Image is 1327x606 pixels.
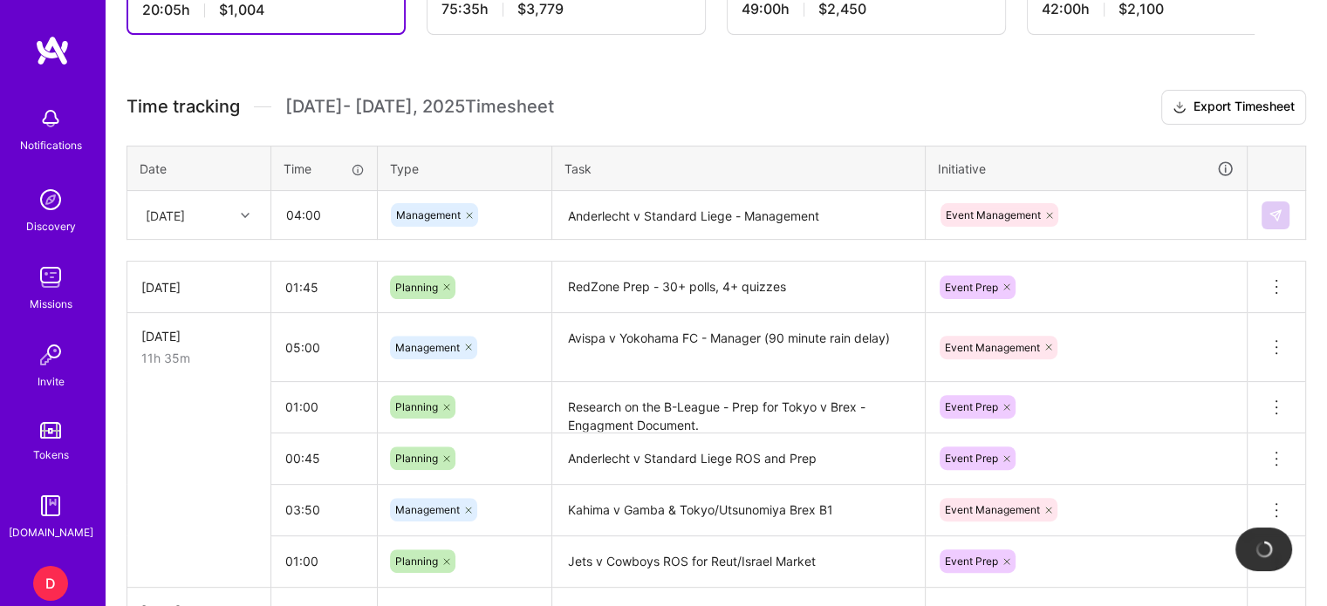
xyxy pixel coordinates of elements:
[1161,90,1306,125] button: Export Timesheet
[395,400,438,413] span: Planning
[271,487,377,533] input: HH:MM
[271,324,377,371] input: HH:MM
[241,211,250,220] i: icon Chevron
[554,435,923,483] textarea: Anderlecht v Standard Liege ROS and Prep
[29,566,72,601] a: D
[378,146,552,191] th: Type
[395,281,438,294] span: Planning
[552,146,926,191] th: Task
[395,555,438,568] span: Planning
[33,337,68,372] img: Invite
[554,487,923,535] textarea: Kahima v Gamba & Tokyo/Utsunomiya Brex B1
[20,136,82,154] div: Notifications
[554,263,923,311] textarea: RedZone Prep - 30+ polls, 4+ quizzes
[272,192,376,238] input: HH:MM
[271,264,377,310] input: HH:MM
[33,446,69,464] div: Tokens
[945,503,1040,516] span: Event Management
[127,146,271,191] th: Date
[142,1,390,19] div: 20:05 h
[945,400,998,413] span: Event Prep
[395,503,460,516] span: Management
[33,101,68,136] img: bell
[396,208,461,221] span: Management
[271,538,377,584] input: HH:MM
[219,1,264,19] span: $1,004
[33,182,68,217] img: discovery
[554,315,923,380] textarea: Avispa v Yokohama FC - Manager (90 minute rain delay)
[127,96,240,118] span: Time tracking
[945,281,998,294] span: Event Prep
[938,159,1235,179] div: Initiative
[945,555,998,568] span: Event Prep
[1262,201,1291,229] div: null
[33,260,68,295] img: teamwork
[26,217,76,235] div: Discovery
[141,349,257,367] div: 11h 35m
[945,452,998,465] span: Event Prep
[554,384,923,432] textarea: Research on the B-League - Prep for Tokyo v Brex - Engagment Document.
[30,295,72,313] div: Missions
[33,488,68,523] img: guide book
[946,208,1041,221] span: Event Management
[945,341,1040,354] span: Event Management
[141,278,257,296] div: [DATE]
[33,566,68,601] div: D
[554,193,923,239] textarea: Anderlecht v Standard Liege - Management
[40,422,61,439] img: tokens
[395,452,438,465] span: Planning
[1269,208,1283,222] img: Submit
[271,435,377,481] input: HH:MM
[285,96,554,118] span: [DATE] - [DATE] , 2025 Timesheet
[38,372,65,391] div: Invite
[9,523,93,541] div: [DOMAIN_NAME]
[395,341,460,354] span: Management
[141,327,257,345] div: [DATE]
[271,384,377,430] input: HH:MM
[1252,537,1276,561] img: loading
[35,35,70,66] img: logo
[284,160,365,178] div: Time
[146,206,185,224] div: [DATE]
[554,538,923,586] textarea: Jets v Cowboys ROS for Reut/Israel Market
[1173,99,1187,117] i: icon Download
